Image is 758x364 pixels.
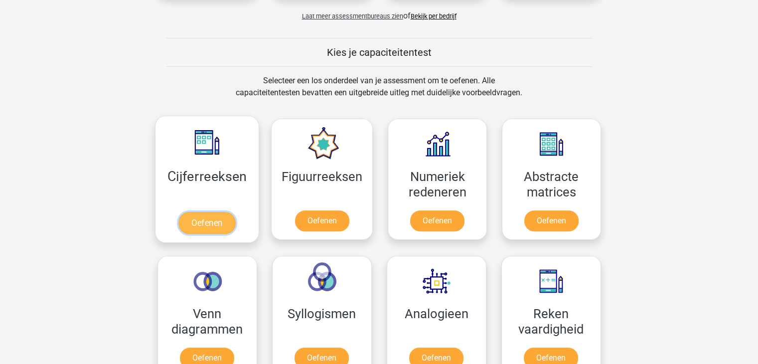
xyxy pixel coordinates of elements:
a: Oefenen [295,210,349,231]
div: of [150,2,608,22]
span: Laat meer assessmentbureaus zien [302,12,403,20]
a: Oefenen [524,210,579,231]
a: Oefenen [178,212,235,234]
a: Oefenen [410,210,464,231]
h5: Kies je capaciteitentest [166,46,592,58]
div: Selecteer een los onderdeel van je assessment om te oefenen. Alle capaciteitentesten bevatten een... [226,75,532,111]
a: Bekijk per bedrijf [411,12,456,20]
